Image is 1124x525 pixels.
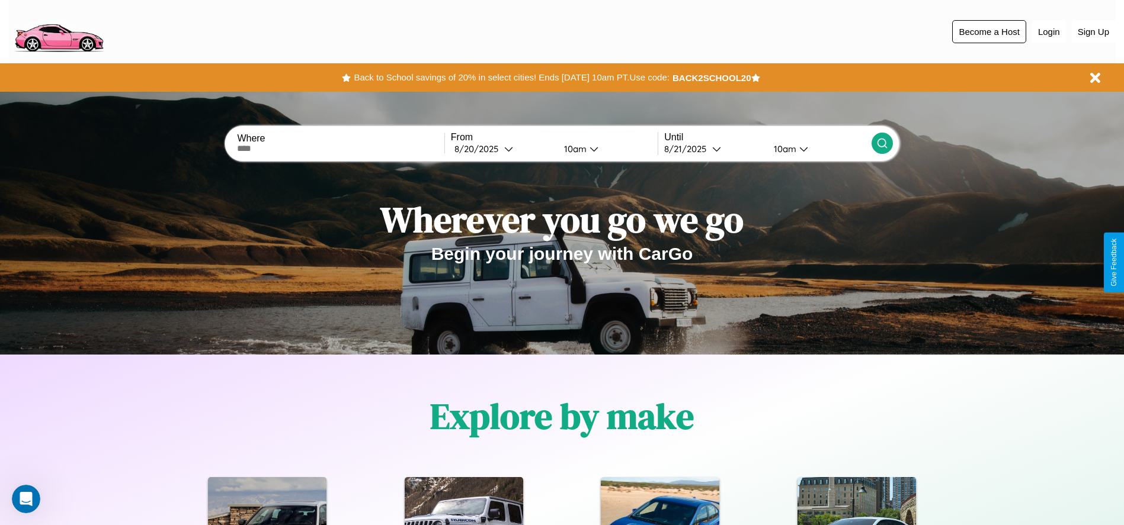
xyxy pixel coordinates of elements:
[952,20,1026,43] button: Become a Host
[12,485,40,513] iframe: Intercom live chat
[555,143,658,155] button: 10am
[664,143,712,154] div: 8 / 21 / 2025
[764,143,872,155] button: 10am
[673,73,751,83] b: BACK2SCHOOL20
[558,143,590,154] div: 10am
[1110,239,1118,286] div: Give Feedback
[9,6,108,55] img: logo
[664,132,871,143] label: Until
[768,143,799,154] div: 10am
[451,132,658,143] label: From
[351,69,672,86] button: Back to School savings of 20% in select cities! Ends [DATE] 10am PT.Use code:
[237,133,444,144] label: Where
[1072,21,1115,43] button: Sign Up
[454,143,504,154] div: 8 / 20 / 2025
[430,392,694,440] h1: Explore by make
[451,143,555,155] button: 8/20/2025
[1032,21,1066,43] button: Login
